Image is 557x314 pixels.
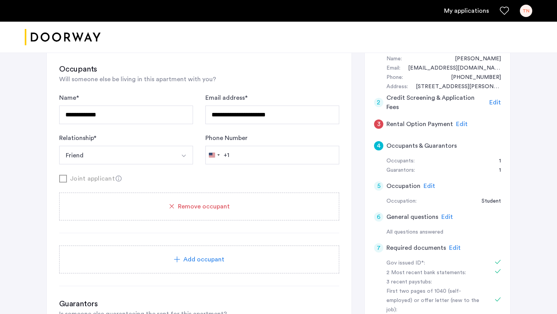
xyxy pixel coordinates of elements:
a: Favorites [500,6,509,15]
img: arrow [181,153,187,159]
span: Edit [424,183,435,189]
div: 1 [491,166,501,175]
h3: Occupants [59,64,339,75]
label: Relationship * [59,133,96,143]
div: All questions answered [386,228,501,237]
div: 1 [491,157,501,166]
span: Edit [441,214,453,220]
div: Occupants: [386,157,415,166]
span: Add occupant [183,255,224,264]
h5: General questions [386,212,438,222]
div: +16787515701 [443,73,501,82]
div: Gov issued ID*: [386,259,484,268]
div: Tyler Nwokolo [447,55,501,64]
div: 3 recent paystubs: [386,278,484,287]
div: Address: [386,82,408,92]
div: 7 [374,243,383,253]
div: Occupation: [386,197,417,206]
div: Student [474,197,501,206]
h5: Required documents [386,243,446,253]
div: 75 Baxter Street, #11 [408,82,501,92]
div: 6 [374,212,383,222]
div: tyn5552@gmail.com [400,64,501,73]
div: 5 [374,181,383,191]
div: Name: [386,55,402,64]
div: 2 Most recent bank statements: [386,268,484,278]
div: Phone: [386,73,403,82]
label: Name * [59,93,79,102]
label: Email address * [205,93,248,102]
h3: Guarantors [59,299,339,309]
span: Remove occupant [178,202,230,211]
div: 2 [374,98,383,107]
img: logo [25,23,101,52]
span: Edit [489,99,501,106]
span: Will someone else be living in this apartment with you? [59,76,216,82]
div: +1 [224,150,229,160]
div: Email: [386,64,400,73]
div: TN [520,5,532,17]
a: My application [444,6,489,15]
h5: Rental Option Payment [386,119,453,129]
button: Select option [59,146,175,164]
span: Edit [449,245,461,251]
a: Cazamio logo [25,23,101,52]
span: Edit [456,121,468,127]
h5: Occupants & Guarantors [386,141,457,150]
div: 4 [374,141,383,150]
button: Selected country [206,146,229,164]
div: 3 [374,119,383,129]
div: Guarantors: [386,166,415,175]
h5: Credit Screening & Application Fees [386,93,487,112]
button: Select option [174,146,193,164]
h5: Occupation [386,181,420,191]
label: Phone Number [205,133,248,143]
